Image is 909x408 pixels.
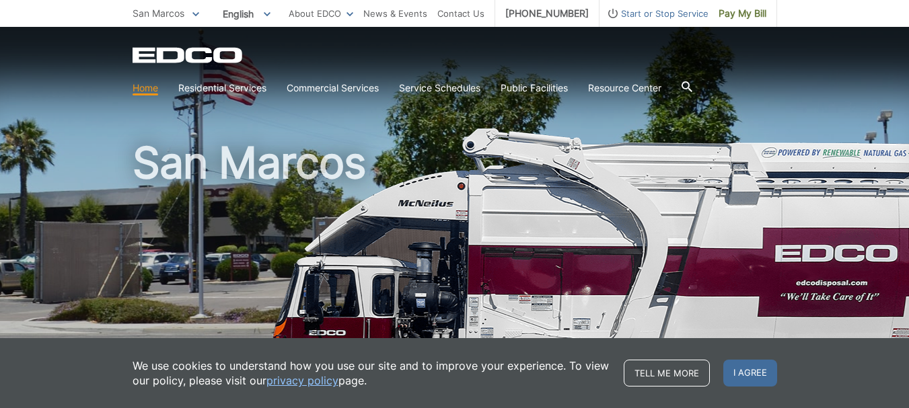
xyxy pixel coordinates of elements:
[133,7,184,19] span: San Marcos
[133,81,158,95] a: Home
[213,3,281,25] span: English
[266,373,338,388] a: privacy policy
[133,358,610,388] p: We use cookies to understand how you use our site and to improve your experience. To view our pol...
[133,47,244,63] a: EDCD logo. Return to the homepage.
[399,81,480,95] a: Service Schedules
[289,6,353,21] a: About EDCO
[624,360,710,386] a: Tell me more
[723,360,777,386] span: I agree
[719,6,766,21] span: Pay My Bill
[501,81,568,95] a: Public Facilities
[363,6,427,21] a: News & Events
[178,81,266,95] a: Residential Services
[437,6,484,21] a: Contact Us
[287,81,379,95] a: Commercial Services
[588,81,661,95] a: Resource Center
